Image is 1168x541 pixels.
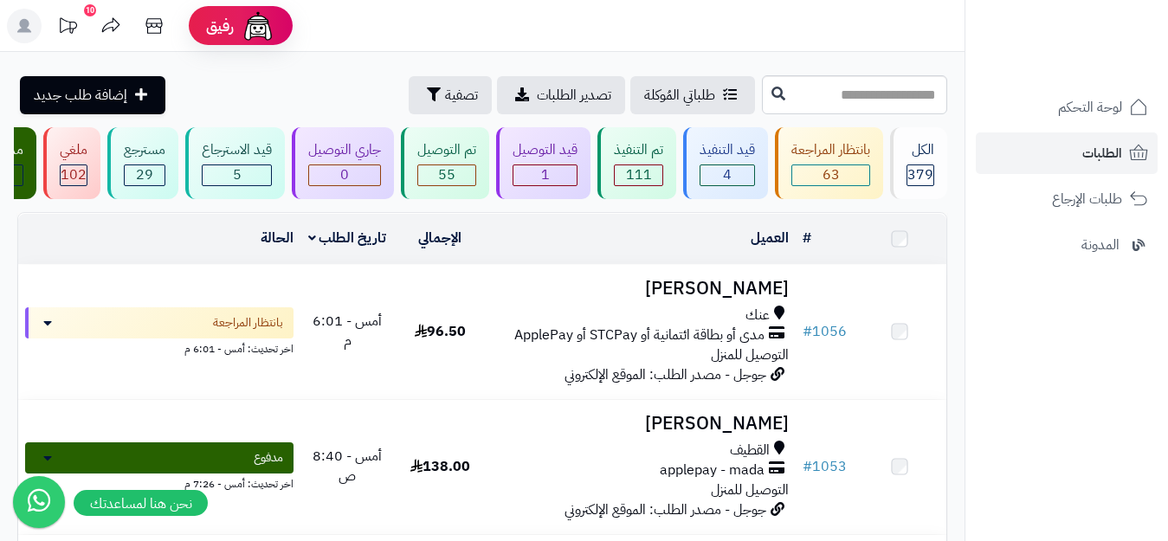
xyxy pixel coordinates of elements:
div: 1 [513,165,577,185]
span: applepay - mada [660,460,765,480]
span: الطلبات [1082,141,1122,165]
a: #1056 [803,321,847,342]
img: logo-2.png [1050,48,1152,85]
span: # [803,456,812,477]
span: أمس - 6:01 م [313,311,382,351]
div: مسترجع [124,140,165,160]
div: قيد الاسترجاع [202,140,272,160]
span: 102 [61,164,87,185]
div: قيد التنفيذ [700,140,755,160]
span: 4 [723,164,732,185]
div: ملغي [60,140,87,160]
div: 111 [615,165,662,185]
span: رفيق [206,16,234,36]
a: قيد الاسترجاع 5 [182,127,288,199]
a: #1053 [803,456,847,477]
div: جاري التوصيل [308,140,381,160]
span: 138.00 [410,456,470,477]
span: تصدير الطلبات [537,85,611,106]
span: 0 [340,164,349,185]
span: 29 [136,164,153,185]
span: التوصيل للمنزل [711,480,789,500]
span: جوجل - مصدر الطلب: الموقع الإلكتروني [565,499,766,520]
div: 10 [84,4,96,16]
span: 5 [233,164,242,185]
div: اخر تحديث: أمس - 6:01 م [25,338,294,357]
div: تم التوصيل [417,140,476,160]
div: 55 [418,165,475,185]
span: 379 [907,164,933,185]
div: قيد التوصيل [513,140,578,160]
span: المدونة [1081,233,1120,257]
a: الإجمالي [418,228,461,248]
a: ملغي 102 [40,127,104,199]
span: أمس - 8:40 ص [313,446,382,486]
div: 4 [700,165,754,185]
a: # [803,228,811,248]
a: تاريخ الطلب [308,228,387,248]
a: جاري التوصيل 0 [288,127,397,199]
span: إضافة طلب جديد [34,85,127,106]
span: مدى أو بطاقة ائتمانية أو STCPay أو ApplePay [514,325,765,345]
a: المدونة [976,224,1158,266]
a: الكل379 [887,127,951,199]
h3: [PERSON_NAME] [494,279,789,299]
span: # [803,321,812,342]
a: تم التوصيل 55 [397,127,493,199]
a: الطلبات [976,132,1158,174]
span: 1 [541,164,550,185]
img: ai-face.png [241,9,275,43]
span: لوحة التحكم [1058,95,1122,119]
div: 29 [125,165,165,185]
div: الكل [907,140,934,160]
span: التوصيل للمنزل [711,345,789,365]
a: تحديثات المنصة [46,9,89,48]
button: تصفية [409,76,492,114]
a: تم التنفيذ 111 [594,127,680,199]
a: قيد التوصيل 1 [493,127,594,199]
a: الحالة [261,228,294,248]
div: 5 [203,165,271,185]
a: طلبات الإرجاع [976,178,1158,220]
h3: [PERSON_NAME] [494,414,789,434]
a: إضافة طلب جديد [20,76,165,114]
div: 0 [309,165,380,185]
div: تم التنفيذ [614,140,663,160]
a: مسترجع 29 [104,127,182,199]
a: طلباتي المُوكلة [630,76,755,114]
span: عنك [745,306,770,325]
a: بانتظار المراجعة 63 [771,127,887,199]
span: 96.50 [415,321,466,342]
div: اخر تحديث: أمس - 7:26 م [25,473,294,492]
span: مدفوع [254,449,283,467]
a: العميل [751,228,789,248]
span: 63 [823,164,840,185]
span: بانتظار المراجعة [213,314,283,332]
span: تصفية [445,85,478,106]
span: طلباتي المُوكلة [644,85,715,106]
span: طلبات الإرجاع [1052,187,1122,211]
div: 63 [792,165,869,185]
a: تصدير الطلبات [497,76,625,114]
a: قيد التنفيذ 4 [680,127,771,199]
span: 55 [438,164,455,185]
a: لوحة التحكم [976,87,1158,128]
span: القطيف [730,441,770,460]
span: 111 [626,164,652,185]
div: بانتظار المراجعة [791,140,870,160]
span: جوجل - مصدر الطلب: الموقع الإلكتروني [565,364,766,385]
